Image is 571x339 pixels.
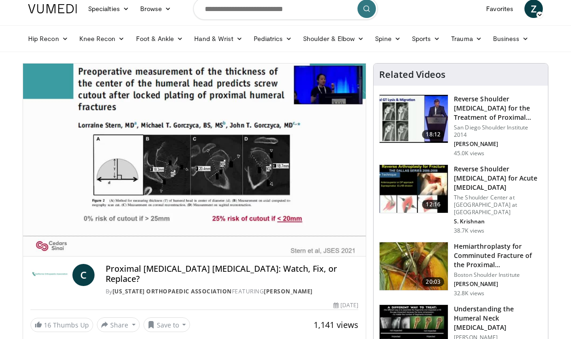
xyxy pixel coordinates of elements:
span: 12:16 [422,200,444,209]
h4: Proximal [MEDICAL_DATA] [MEDICAL_DATA]: Watch, Fix, or Replace? [106,264,358,284]
a: [PERSON_NAME] [264,287,313,295]
span: 18:12 [422,130,444,139]
button: Save to [143,317,190,332]
a: Hand & Wrist [189,29,248,48]
p: S. Krishnan [454,218,542,225]
a: Foot & Ankle [131,29,189,48]
a: 18:12 Reverse Shoulder [MEDICAL_DATA] for the Treatment of Proximal Humeral … San Diego Shoulder ... [379,94,542,157]
div: By FEATURING [106,287,358,296]
a: C [72,264,95,286]
a: Sports [406,29,446,48]
div: [DATE] [333,301,358,310]
h4: Related Videos [379,69,446,80]
p: Boston Shoulder Institute [454,271,542,279]
span: 20:03 [422,277,444,286]
a: 20:03 Hemiarthroplasty for Comminuted Fracture of the Proximal [MEDICAL_DATA] Boston Shoulder Ins... [379,242,542,297]
img: butch_reverse_arthroplasty_3.png.150x105_q85_crop-smart_upscale.jpg [380,165,448,213]
h3: Reverse Shoulder [MEDICAL_DATA] for the Treatment of Proximal Humeral … [454,94,542,122]
h3: Understanding the Humeral Neck [MEDICAL_DATA] [454,304,542,332]
img: VuMedi Logo [28,4,77,13]
span: 16 [44,321,51,329]
h3: Reverse Shoulder [MEDICAL_DATA] for Acute [MEDICAL_DATA] [454,164,542,192]
img: 10442_3.png.150x105_q85_crop-smart_upscale.jpg [380,242,448,290]
a: Trauma [446,29,488,48]
p: 38.7K views [454,227,484,234]
a: Hip Recon [23,29,74,48]
video-js: Video Player [23,64,366,257]
a: 12:16 Reverse Shoulder [MEDICAL_DATA] for Acute [MEDICAL_DATA] The Shoulder Center at [GEOGRAPHIC... [379,164,542,234]
img: California Orthopaedic Association [30,264,69,286]
p: The Shoulder Center at [GEOGRAPHIC_DATA] at [GEOGRAPHIC_DATA] [454,194,542,216]
a: 16 Thumbs Up [30,318,93,332]
p: [PERSON_NAME] [454,140,542,148]
p: 32.8K views [454,290,484,297]
button: Share [97,317,140,332]
h3: Hemiarthroplasty for Comminuted Fracture of the Proximal [MEDICAL_DATA] [454,242,542,269]
span: 1,141 views [314,319,358,330]
a: Pediatrics [248,29,297,48]
a: Shoulder & Elbow [297,29,369,48]
a: Business [488,29,535,48]
p: San Diego Shoulder Institute 2014 [454,124,542,139]
p: 45.0K views [454,150,484,157]
a: Spine [369,29,406,48]
img: Q2xRg7exoPLTwO8X4xMDoxOjA4MTsiGN.150x105_q85_crop-smart_upscale.jpg [380,95,448,143]
a: Knee Recon [74,29,131,48]
a: [US_STATE] Orthopaedic Association [113,287,232,295]
p: [PERSON_NAME] [454,281,542,288]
